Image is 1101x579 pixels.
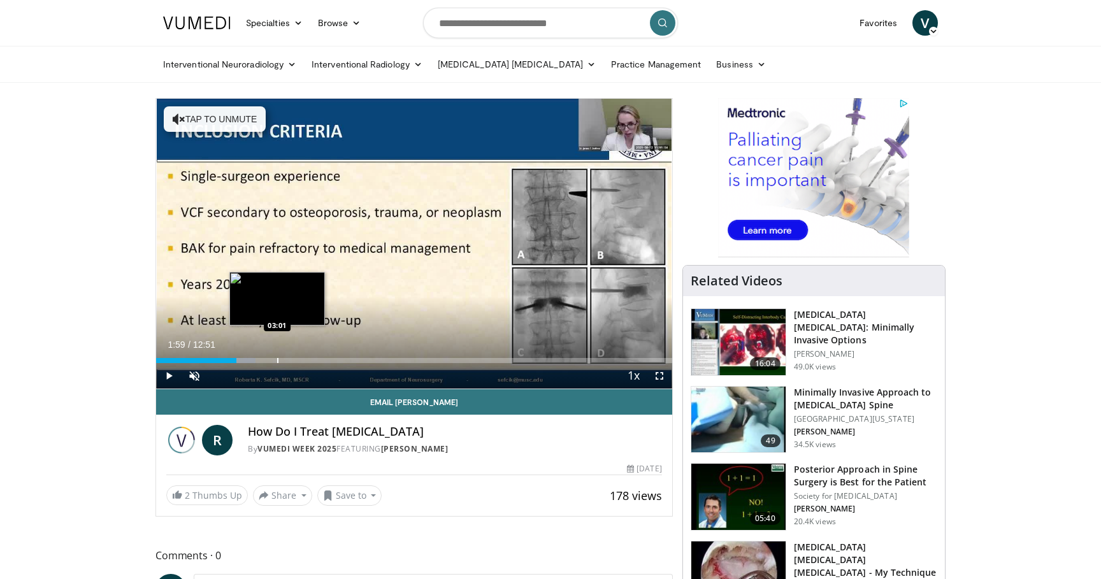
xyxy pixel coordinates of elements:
video-js: Video Player [156,99,672,389]
a: [PERSON_NAME] [381,443,449,454]
span: 16:04 [750,357,781,370]
h3: Posterior Approach in Spine Surgery is Best for the Patient [794,463,937,489]
a: 16:04 [MEDICAL_DATA] [MEDICAL_DATA]: Minimally Invasive Options [PERSON_NAME] 49.0K views [691,308,937,376]
a: 49 Minimally Invasive Approach to [MEDICAL_DATA] Spine [GEOGRAPHIC_DATA][US_STATE] [PERSON_NAME] ... [691,386,937,454]
a: Practice Management [603,52,709,77]
a: Vumedi Week 2025 [257,443,336,454]
p: 34.5K views [794,440,836,450]
p: [PERSON_NAME] [794,504,937,514]
img: image.jpeg [229,272,325,325]
a: 2 Thumbs Up [166,485,248,505]
button: Unmute [182,363,207,389]
button: Play [156,363,182,389]
a: 05:40 Posterior Approach in Spine Surgery is Best for the Patient Society for [MEDICAL_DATA] [PER... [691,463,937,531]
span: 05:40 [750,512,781,525]
h3: [MEDICAL_DATA] [MEDICAL_DATA] [MEDICAL_DATA] - My Technique [794,541,937,579]
img: 3b6f0384-b2b2-4baa-b997-2e524ebddc4b.150x105_q85_crop-smart_upscale.jpg [691,464,786,530]
a: V [912,10,938,36]
img: Vumedi Week 2025 [166,425,197,455]
button: Playback Rate [621,363,647,389]
a: [MEDICAL_DATA] [MEDICAL_DATA] [430,52,603,77]
a: Business [709,52,774,77]
span: / [188,340,191,350]
a: R [202,425,233,455]
h4: Related Videos [691,273,782,289]
a: Interventional Neuroradiology [155,52,304,77]
div: By FEATURING [248,443,662,455]
input: Search topics, interventions [423,8,678,38]
button: Fullscreen [647,363,672,389]
img: 9f1438f7-b5aa-4a55-ab7b-c34f90e48e66.150x105_q85_crop-smart_upscale.jpg [691,309,786,375]
span: 1:59 [168,340,185,350]
p: [GEOGRAPHIC_DATA][US_STATE] [794,414,937,424]
a: Favorites [852,10,905,36]
button: Save to [317,485,382,506]
img: 38787_0000_3.png.150x105_q85_crop-smart_upscale.jpg [691,387,786,453]
span: 49 [761,434,780,447]
button: Tap to unmute [164,106,266,132]
a: Browse [310,10,369,36]
p: [PERSON_NAME] [794,427,937,437]
span: 178 views [610,488,662,503]
div: Progress Bar [156,358,672,363]
a: Email [PERSON_NAME] [156,389,672,415]
h4: How Do I Treat [MEDICAL_DATA] [248,425,662,439]
span: 12:51 [193,340,215,350]
p: 49.0K views [794,362,836,372]
p: Society for [MEDICAL_DATA] [794,491,937,501]
p: 20.4K views [794,517,836,527]
button: Share [253,485,312,506]
span: 2 [185,489,190,501]
a: Interventional Radiology [304,52,430,77]
span: Comments 0 [155,547,673,564]
iframe: Advertisement [718,98,909,257]
p: [PERSON_NAME] [794,349,937,359]
img: VuMedi Logo [163,17,231,29]
h3: Minimally Invasive Approach to [MEDICAL_DATA] Spine [794,386,937,411]
div: [DATE] [627,463,661,475]
h3: [MEDICAL_DATA] [MEDICAL_DATA]: Minimally Invasive Options [794,308,937,347]
a: Specialties [238,10,310,36]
